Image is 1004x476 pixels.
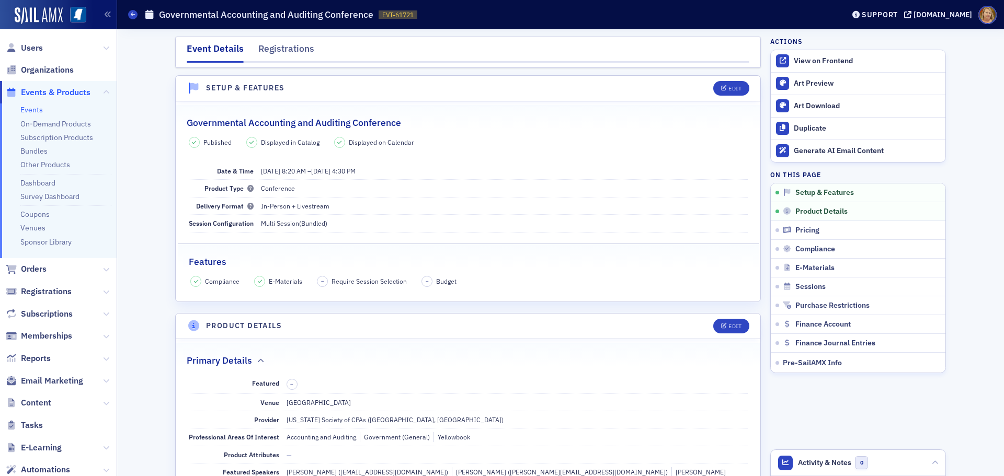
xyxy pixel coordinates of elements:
[771,73,945,95] a: Art Preview
[728,86,741,91] div: Edit
[20,210,50,219] a: Coupons
[21,464,70,475] span: Automations
[795,282,826,292] span: Sessions
[21,286,72,297] span: Registrations
[20,133,93,142] a: Subscription Products
[189,433,279,441] span: Professional Areas Of Interest
[978,6,997,24] span: Profile
[261,162,748,179] dd: –
[770,37,803,46] h4: Actions
[20,146,48,156] a: Bundles
[261,219,299,227] span: Multi Session
[436,276,457,286] span: Budget
[6,87,90,98] a: Events & Products
[794,79,940,88] div: Art Preview
[795,226,819,235] span: Pricing
[254,415,279,424] span: Provider
[205,276,239,286] span: Compliance
[21,308,73,320] span: Subscriptions
[20,178,55,188] a: Dashboard
[20,105,43,114] a: Events
[21,263,47,275] span: Orders
[20,192,79,201] a: Survey Dashboard
[159,8,373,21] h1: Governmental Accounting and Auditing Conference
[206,83,284,94] h4: Setup & Features
[287,398,351,407] span: [GEOGRAPHIC_DATA]
[795,207,848,216] span: Product Details
[6,64,74,76] a: Organizations
[187,42,244,63] div: Event Details
[794,146,940,156] div: Generate AI Email Content
[290,380,293,388] span: –
[187,116,401,130] h2: Governmental Accounting and Auditing Conference
[728,323,741,329] div: Edit
[795,301,870,310] span: Purchase Restrictions
[261,184,295,192] span: Conference
[21,397,51,409] span: Content
[261,202,329,210] span: In-Person + Livestream
[332,167,356,175] time: 4:30 PM
[63,7,86,25] a: View Homepage
[21,420,43,431] span: Tasks
[20,223,45,233] a: Venues
[6,375,83,387] a: Email Marketing
[855,456,868,469] span: 0
[713,81,749,96] button: Edit
[260,398,279,407] span: Venue
[21,87,90,98] span: Events & Products
[433,432,470,442] div: Yellowbook
[795,320,851,329] span: Finance Account
[332,276,407,286] span: Require Session Selection
[783,358,842,367] span: Pre-SailAMX Info
[224,450,279,459] span: Product Attributes
[20,237,72,247] a: Sponsor Library
[287,450,292,459] span: —
[206,320,282,331] h4: Product Details
[771,117,945,140] button: Duplicate
[426,277,429,285] span: –
[794,124,940,133] div: Duplicate
[261,137,320,147] span: Displayed in Catalog
[6,308,73,320] a: Subscriptions
[311,167,330,175] span: [DATE]
[15,7,63,24] img: SailAMX
[70,7,86,23] img: SailAMX
[795,339,875,348] span: Finance Journal Entries
[189,255,226,269] h2: Features
[6,442,62,454] a: E-Learning
[904,11,976,18] button: [DOMAIN_NAME]
[203,137,232,147] span: Published
[795,263,835,273] span: E-Materials
[196,202,254,210] span: Delivery Format
[798,457,851,468] span: Activity & Notes
[382,10,414,19] span: EVT-61721
[862,10,898,19] div: Support
[21,330,72,342] span: Memberships
[187,354,252,367] h2: Primary Details
[189,219,254,227] span: Session Configuration
[21,42,43,54] span: Users
[6,464,70,475] a: Automations
[252,379,279,387] span: Featured
[287,432,356,442] div: Accounting and Auditing
[21,353,51,364] span: Reports
[204,184,254,192] span: Product Type
[287,415,504,424] span: [US_STATE] Society of CPAs ([GEOGRAPHIC_DATA], [GEOGRAPHIC_DATA])
[20,119,91,129] a: On-Demand Products
[6,330,72,342] a: Memberships
[771,50,945,72] a: View on Frontend
[360,432,430,442] div: Government (General)
[6,420,43,431] a: Tasks
[349,137,414,147] span: Displayed on Calendar
[20,160,70,169] a: Other Products
[794,56,940,66] div: View on Frontend
[258,42,314,61] div: Registrations
[6,353,51,364] a: Reports
[261,215,748,231] dd: (Bundled)
[794,101,940,111] div: Art Download
[21,64,74,76] span: Organizations
[795,245,835,254] span: Compliance
[223,468,279,476] span: Featured Speakers
[261,167,280,175] span: [DATE]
